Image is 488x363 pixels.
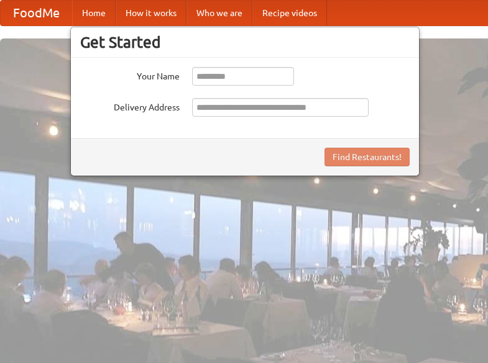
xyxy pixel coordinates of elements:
[325,148,410,166] button: Find Restaurants!
[186,1,252,25] a: Who we are
[80,67,180,83] label: Your Name
[72,1,116,25] a: Home
[252,1,327,25] a: Recipe videos
[80,33,410,52] h3: Get Started
[1,1,72,25] a: FoodMe
[116,1,186,25] a: How it works
[80,98,180,114] label: Delivery Address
